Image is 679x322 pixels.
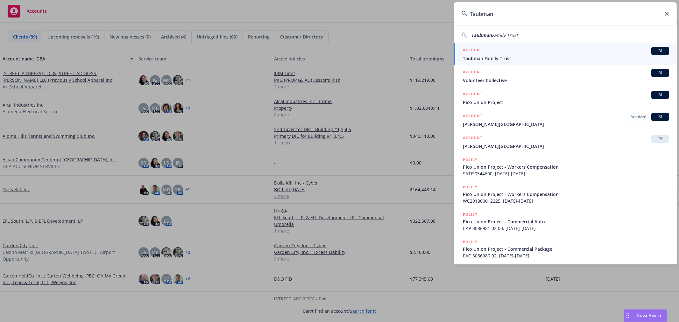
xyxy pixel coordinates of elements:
[463,99,669,106] span: Pico Union Project
[631,114,646,120] span: Archived
[463,218,669,225] span: Pico Union Project - Commercial Auto
[454,43,677,65] a: ACCOUNTBITaubman Family Trust
[492,32,518,38] span: Family Trust
[454,109,677,131] a: ACCOUNTArchivedBI[PERSON_NAME][GEOGRAPHIC_DATA]
[463,77,669,84] span: Volunteer Collective
[454,153,677,180] a: POLICYPico Union Project - Workers CompensationSATIS0344600, [DATE]-[DATE]
[463,246,669,252] span: Pico Union Project - Commercial Package
[654,70,667,76] span: BI
[463,113,482,120] h5: ACCOUNT
[463,170,669,177] span: SATIS0344600, [DATE]-[DATE]
[471,32,492,38] span: Taubman
[454,235,677,262] a: POLICYPico Union Project - Commercial PackagePAC 3086980 02, [DATE]-[DATE]
[463,157,477,163] h5: POLICY
[463,55,669,62] span: Taubman Family Trust
[654,136,667,142] span: TR
[463,225,669,232] span: CAP 3086981 02 00, [DATE]-[DATE]
[454,65,677,87] a: ACCOUNTBIVolunteer Collective
[463,239,477,245] h5: POLICY
[463,191,669,198] span: Pico Union Project - Workers Compensation
[463,121,669,128] span: [PERSON_NAME][GEOGRAPHIC_DATA]
[654,114,667,120] span: BI
[637,313,662,318] span: Nova Assist
[454,131,677,153] a: ACCOUNTTR[PERSON_NAME][GEOGRAPHIC_DATA]
[654,48,667,54] span: BI
[463,211,477,218] h5: POLICY
[463,184,477,190] h5: POLICY
[463,69,482,76] h5: ACCOUNT
[463,198,669,204] span: WC201800012225, [DATE]-[DATE]
[463,252,669,259] span: PAC 3086980 02, [DATE]-[DATE]
[454,180,677,208] a: POLICYPico Union Project - Workers CompensationWC201800012225, [DATE]-[DATE]
[463,164,669,170] span: Pico Union Project - Workers Compensation
[454,208,677,235] a: POLICYPico Union Project - Commercial AutoCAP 3086981 02 00, [DATE]-[DATE]
[463,47,482,54] h5: ACCOUNT
[463,143,669,150] span: [PERSON_NAME][GEOGRAPHIC_DATA]
[624,309,668,322] button: Nova Assist
[463,91,482,98] h5: ACCOUNT
[463,135,482,142] h5: ACCOUNT
[454,2,677,25] input: Search...
[654,92,667,98] span: BI
[454,87,677,109] a: ACCOUNTBIPico Union Project
[624,310,632,322] div: Drag to move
